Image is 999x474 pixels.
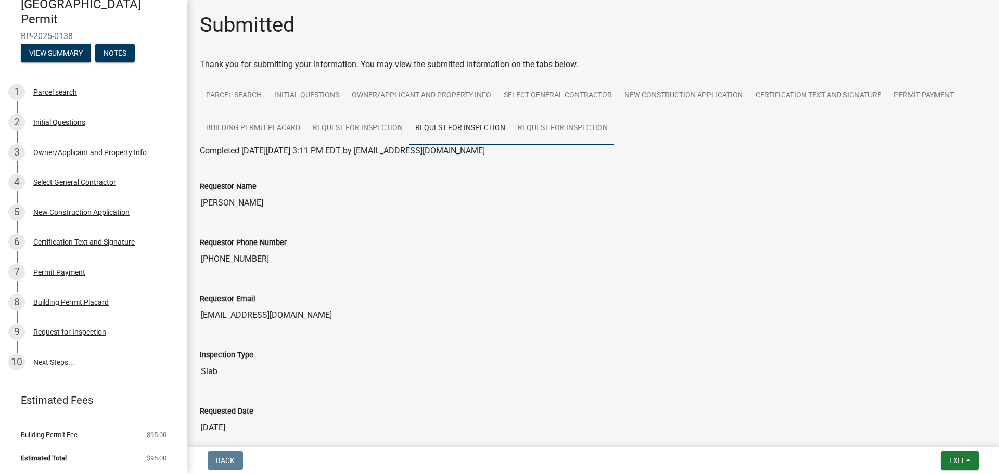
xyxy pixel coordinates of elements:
[95,49,135,58] wm-modal-confirm: Notes
[8,324,25,340] div: 9
[268,79,345,112] a: Initial Questions
[147,431,166,438] span: $95.00
[200,408,253,415] label: Requested Date
[200,58,987,71] div: Thank you for submitting your information. You may view the submitted information on the tabs below.
[8,234,25,250] div: 6
[200,146,485,156] span: Completed [DATE][DATE] 3:11 PM EDT by [EMAIL_ADDRESS][DOMAIN_NAME]
[200,79,268,112] a: Parcel search
[8,354,25,370] div: 10
[8,390,171,411] a: Estimated Fees
[8,174,25,190] div: 4
[21,31,166,41] span: BP-2025-0138
[21,455,67,462] span: Estimated Total
[33,88,77,96] div: Parcel search
[941,451,979,470] button: Exit
[8,264,25,280] div: 7
[21,431,78,438] span: Building Permit Fee
[33,209,130,216] div: New Construction Application
[33,328,106,336] div: Request for Inspection
[8,294,25,311] div: 8
[200,352,253,359] label: Inspection Type
[33,299,109,306] div: Building Permit Placard
[306,112,409,145] a: Request for Inspection
[21,49,91,58] wm-modal-confirm: Summary
[200,239,287,247] label: Requestor Phone Number
[8,204,25,221] div: 5
[497,79,618,112] a: Select General Contractor
[147,455,166,462] span: $95.00
[33,119,85,126] div: Initial Questions
[8,84,25,100] div: 1
[200,183,257,190] label: Requestor Name
[200,12,295,37] h1: Submitted
[749,79,888,112] a: Certification Text and Signature
[33,238,135,246] div: Certification Text and Signature
[33,268,85,276] div: Permit Payment
[200,112,306,145] a: Building Permit Placard
[208,451,243,470] button: Back
[888,79,960,112] a: Permit Payment
[21,44,91,62] button: View Summary
[511,112,614,145] a: Request for Inspection
[345,79,497,112] a: Owner/Applicant and Property Info
[33,149,147,156] div: Owner/Applicant and Property Info
[8,144,25,161] div: 3
[409,112,511,145] a: Request for Inspection
[95,44,135,62] button: Notes
[618,79,749,112] a: New Construction Application
[33,178,116,186] div: Select General Contractor
[216,456,235,465] span: Back
[949,456,964,465] span: Exit
[200,296,255,303] label: Requestor Email
[8,114,25,131] div: 2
